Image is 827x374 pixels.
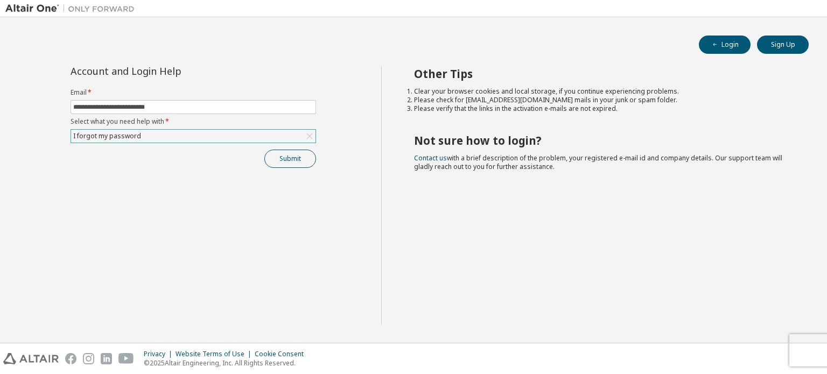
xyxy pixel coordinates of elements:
[5,3,140,14] img: Altair One
[176,350,255,358] div: Website Terms of Use
[118,353,134,364] img: youtube.svg
[414,133,790,147] h2: Not sure how to login?
[414,153,447,163] a: Contact us
[414,67,790,81] h2: Other Tips
[264,150,316,168] button: Submit
[72,130,143,142] div: I forgot my password
[699,36,751,54] button: Login
[71,117,316,126] label: Select what you need help with
[65,353,76,364] img: facebook.svg
[3,353,59,364] img: altair_logo.svg
[144,358,310,368] p: © 2025 Altair Engineering, Inc. All Rights Reserved.
[255,350,310,358] div: Cookie Consent
[71,88,316,97] label: Email
[414,104,790,113] li: Please verify that the links in the activation e-mails are not expired.
[414,87,790,96] li: Clear your browser cookies and local storage, if you continue experiencing problems.
[71,130,316,143] div: I forgot my password
[83,353,94,364] img: instagram.svg
[757,36,809,54] button: Sign Up
[71,67,267,75] div: Account and Login Help
[144,350,176,358] div: Privacy
[101,353,112,364] img: linkedin.svg
[414,153,782,171] span: with a brief description of the problem, your registered e-mail id and company details. Our suppo...
[414,96,790,104] li: Please check for [EMAIL_ADDRESS][DOMAIN_NAME] mails in your junk or spam folder.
